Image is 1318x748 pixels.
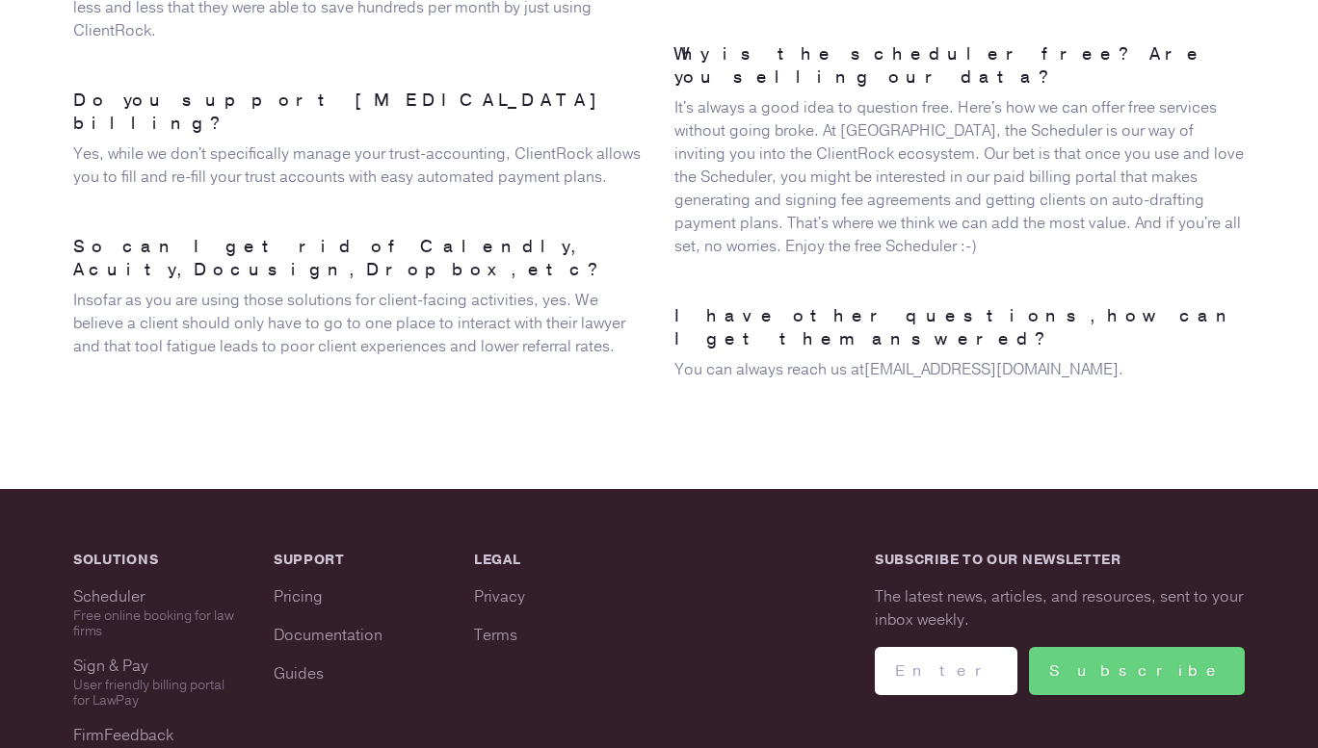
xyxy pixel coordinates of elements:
p: It's always a good idea to question free. Here's how we can offer free services without going bro... [674,96,1245,258]
dt: Do you support [MEDICAL_DATA] billing? [73,89,644,135]
div: Sign & Pay [73,655,243,678]
a: [EMAIL_ADDRESS][DOMAIN_NAME] [864,359,1119,380]
a: Scheduler Free online booking for law firms [73,585,243,639]
p: You can always reach us at . [674,358,1245,381]
h4: Legal [474,551,644,570]
h4: Subscribe to our newsletter [875,551,1245,570]
dt: I have other questions, how can I get them answered? [674,304,1245,350]
div: FirmFeedback [73,724,243,747]
div: Free online booking for law firms [73,608,243,639]
a: Sign & Pay User friendly billing portal for LawPay [73,655,243,709]
a: Privacy [474,586,525,607]
dt: So can I get rid of Calendly, Acuity, Docusign, Dropbox, etc? [73,235,644,281]
a: Documentation [274,625,382,646]
input: Email address [875,647,1017,695]
h4: Support [274,551,443,570]
h4: Solutions [73,551,243,570]
div: Scheduler [73,585,243,608]
a: Terms [474,625,517,646]
dt: Why is the scheduler free? Are you selling our data? [674,42,1245,89]
a: Guides [274,663,324,684]
div: User friendly billing portal for LawPay [73,678,243,709]
p: Yes, while we don't specifically manage your trust-accounting, ClientRock allows you to fill and ... [73,142,644,189]
p: Insofar as you are using those solutions for client-facing activities, yes. We believe a client s... [73,289,644,358]
button: Subscribe [1029,647,1245,695]
a: Pricing [274,586,323,607]
p: The latest news, articles, and resources, sent to your inbox weekly. [875,585,1245,632]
